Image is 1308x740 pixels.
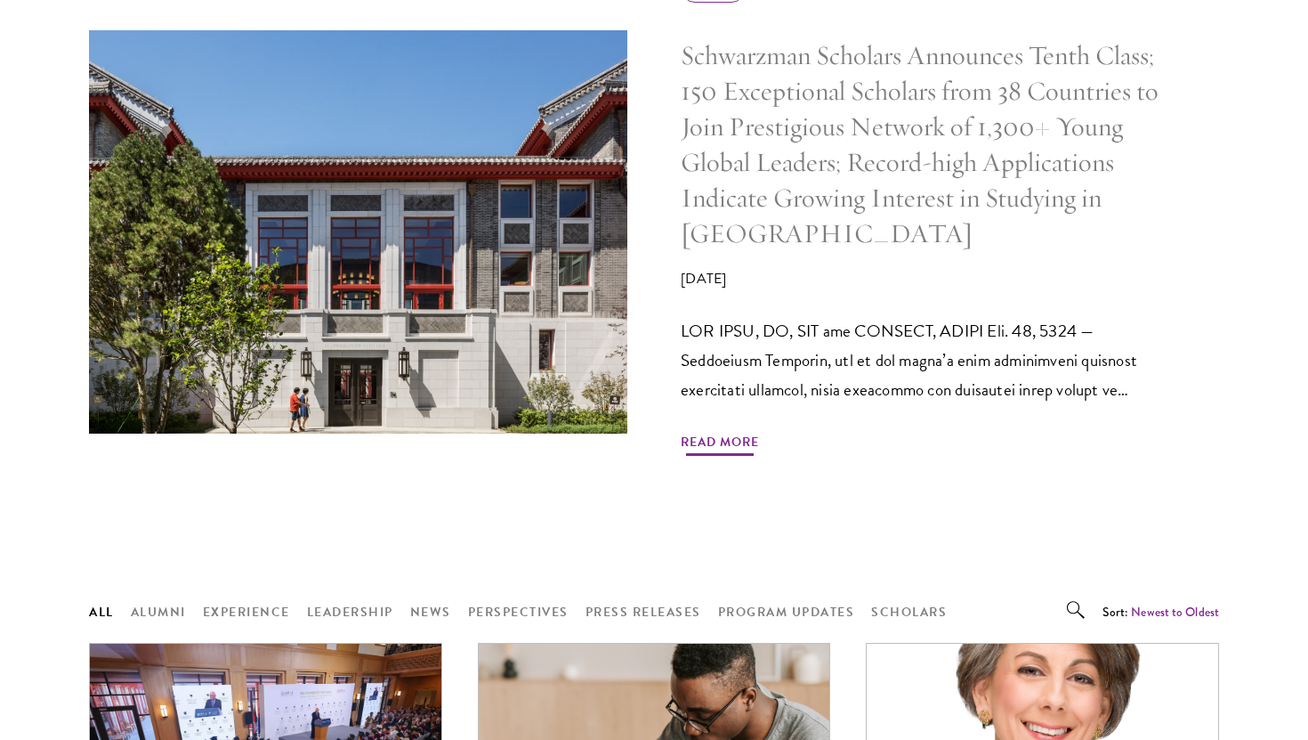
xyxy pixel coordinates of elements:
button: Newest to Oldest [1131,603,1219,622]
span: Sort: [1102,603,1128,621]
button: Press Releases [585,601,701,623]
button: News [410,601,451,623]
button: Experience [203,601,290,623]
p: LOR IPSU, DO, SIT ame CONSECT, ADIPI Eli. 48, 5324 — Seddoeiusm Temporin, utl et dol magna’a enim... [681,316,1166,404]
button: Perspectives [468,601,569,623]
button: Scholars [871,601,947,623]
button: Alumni [131,601,186,623]
button: All [89,601,114,623]
span: Read More [681,431,759,459]
p: [DATE] [681,268,1166,289]
h5: Schwarzman Scholars Announces Tenth Class; 150 Exceptional Scholars from 38 Countries to Join Pre... [681,38,1166,251]
button: Program Updates [718,601,855,623]
button: Leadership [307,601,393,623]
